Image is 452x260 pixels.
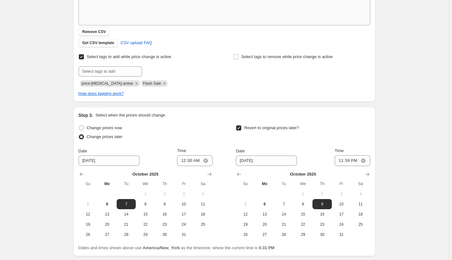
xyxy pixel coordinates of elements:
button: Thursday October 2 2025 [312,189,332,199]
h2: Step 3. [79,112,93,118]
input: 10/6/2025 [79,156,140,166]
span: 31 [334,232,348,237]
button: Tuesday October 28 2025 [274,230,293,240]
span: 3 [334,191,348,197]
a: CSV upload FAQ [117,38,156,48]
th: Saturday [193,179,212,189]
button: Tuesday October 21 2025 [117,219,136,230]
button: Friday October 17 2025 [174,209,193,219]
button: Thursday October 30 2025 [155,230,174,240]
span: Fr [334,181,348,186]
th: Thursday [155,179,174,189]
th: Sunday [236,179,255,189]
button: Sunday October 5 2025 [236,199,255,209]
span: We [138,181,152,186]
span: 2 [158,191,172,197]
input: Select tags to add [79,66,142,77]
span: 8 [296,202,310,207]
span: Sa [353,181,367,186]
th: Sunday [79,179,98,189]
span: Su [81,181,95,186]
span: 19 [238,222,252,227]
span: 18 [353,212,367,217]
button: Remove price-change-job-active [134,81,140,86]
button: Thursday October 30 2025 [312,230,332,240]
span: 27 [100,232,114,237]
th: Saturday [351,179,370,189]
button: Tuesday October 21 2025 [274,219,293,230]
span: Remove CSV [82,29,106,34]
i: How does tagging work? [79,91,124,96]
button: Monday October 20 2025 [98,219,117,230]
button: Wednesday October 8 2025 [136,199,155,209]
button: Saturday October 25 2025 [351,219,370,230]
span: 5 [238,202,252,207]
span: Revert to original prices later? [244,125,299,130]
button: Friday October 3 2025 [174,189,193,199]
span: 28 [119,232,133,237]
span: 11 [353,202,367,207]
span: 24 [334,222,348,227]
button: Sunday October 19 2025 [236,219,255,230]
button: Friday October 24 2025 [174,219,193,230]
span: 25 [353,222,367,227]
span: 15 [296,212,310,217]
span: 27 [258,232,272,237]
span: 1 [138,191,152,197]
button: Tuesday October 14 2025 [117,209,136,219]
span: 9 [158,202,172,207]
span: 21 [119,222,133,227]
span: 4 [196,191,210,197]
button: Friday October 24 2025 [332,219,351,230]
span: 16 [158,212,172,217]
th: Monday [98,179,117,189]
button: Sunday October 12 2025 [236,209,255,219]
span: 23 [315,222,329,227]
span: 23 [158,222,172,227]
button: Thursday October 23 2025 [312,219,332,230]
input: 12:00 [177,155,213,166]
button: Show previous month, September 2025 [77,170,86,179]
button: Thursday October 9 2025 [312,199,332,209]
span: 10 [334,202,348,207]
span: Get CSV template [82,40,114,45]
span: 12 [238,212,252,217]
button: Friday October 3 2025 [332,189,351,199]
span: Date [236,149,244,153]
button: Saturday October 11 2025 [193,199,212,209]
button: Get CSV template [79,38,118,47]
button: Saturday October 4 2025 [351,189,370,199]
span: Date [79,149,87,153]
span: 22 [296,222,310,227]
button: Friday October 10 2025 [174,199,193,209]
span: Sa [196,181,210,186]
span: Tu [119,181,133,186]
button: Show next month, November 2025 [363,170,372,179]
button: Monday October 27 2025 [98,230,117,240]
span: 3 [177,191,191,197]
span: 6 [100,202,114,207]
th: Wednesday [293,179,312,189]
button: Wednesday October 15 2025 [293,209,312,219]
span: 17 [177,212,191,217]
span: 13 [258,212,272,217]
th: Friday [174,179,193,189]
span: 9 [315,202,329,207]
span: 14 [277,212,291,217]
span: Su [238,181,252,186]
b: 5:31 PM [259,245,274,250]
span: price-change-job-active [82,81,133,86]
span: 2 [315,191,329,197]
span: Mo [258,181,272,186]
span: 20 [100,222,114,227]
span: Fr [177,181,191,186]
span: 28 [277,232,291,237]
p: Select when the prices should change [95,112,165,118]
span: 12 [81,212,95,217]
button: Friday October 10 2025 [332,199,351,209]
span: 30 [158,232,172,237]
button: Friday October 31 2025 [174,230,193,240]
button: Sunday October 5 2025 [79,199,98,209]
span: Time [335,148,344,153]
th: Wednesday [136,179,155,189]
